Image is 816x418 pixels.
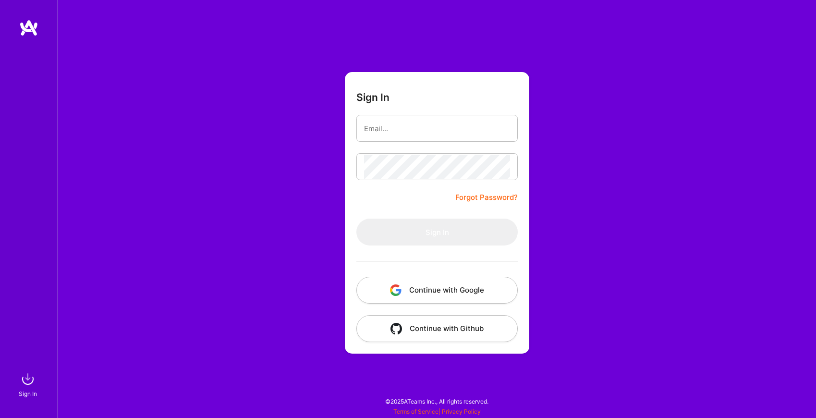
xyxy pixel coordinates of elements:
[356,315,518,342] button: Continue with Github
[356,91,390,103] h3: Sign In
[390,284,402,296] img: icon
[356,277,518,304] button: Continue with Google
[442,408,481,415] a: Privacy Policy
[356,219,518,246] button: Sign In
[19,389,37,399] div: Sign In
[20,369,37,399] a: sign inSign In
[19,19,38,37] img: logo
[364,116,510,141] input: Email...
[390,323,402,334] img: icon
[393,408,481,415] span: |
[393,408,438,415] a: Terms of Service
[455,192,518,203] a: Forgot Password?
[58,389,816,413] div: © 2025 ATeams Inc., All rights reserved.
[18,369,37,389] img: sign in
